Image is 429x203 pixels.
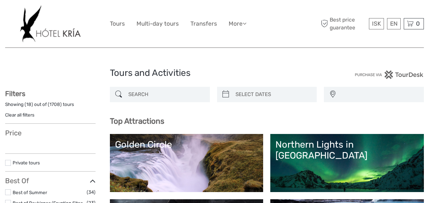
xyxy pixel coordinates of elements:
[110,19,125,29] a: Tours
[87,188,96,196] span: (34)
[415,20,421,27] span: 0
[319,16,367,31] span: Best price guarantee
[13,160,40,165] a: Private tours
[5,90,25,98] strong: Filters
[355,70,424,79] img: PurchaseViaTourDesk.png
[387,18,401,29] div: EN
[126,89,206,100] input: SEARCH
[5,129,96,137] h3: Price
[110,117,164,126] b: Top Attractions
[229,19,246,29] a: More
[5,177,96,185] h3: Best Of
[275,139,419,161] div: Northern Lights in [GEOGRAPHIC_DATA]
[137,19,179,29] a: Multi-day tours
[13,190,47,195] a: Best of Summer
[115,139,258,187] a: Golden Circle
[190,19,217,29] a: Transfers
[115,139,258,150] div: Golden Circle
[110,68,319,79] h1: Tours and Activities
[49,101,60,108] label: 1708
[26,101,31,108] label: 18
[233,89,314,100] input: SELECT DATES
[5,112,34,118] a: Clear all filters
[5,101,96,112] div: Showing ( ) out of ( ) tours
[372,20,381,27] span: ISK
[20,5,81,42] img: 532-e91e591f-ac1d-45f7-9962-d0f146f45aa0_logo_big.jpg
[275,139,419,187] a: Northern Lights in [GEOGRAPHIC_DATA]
